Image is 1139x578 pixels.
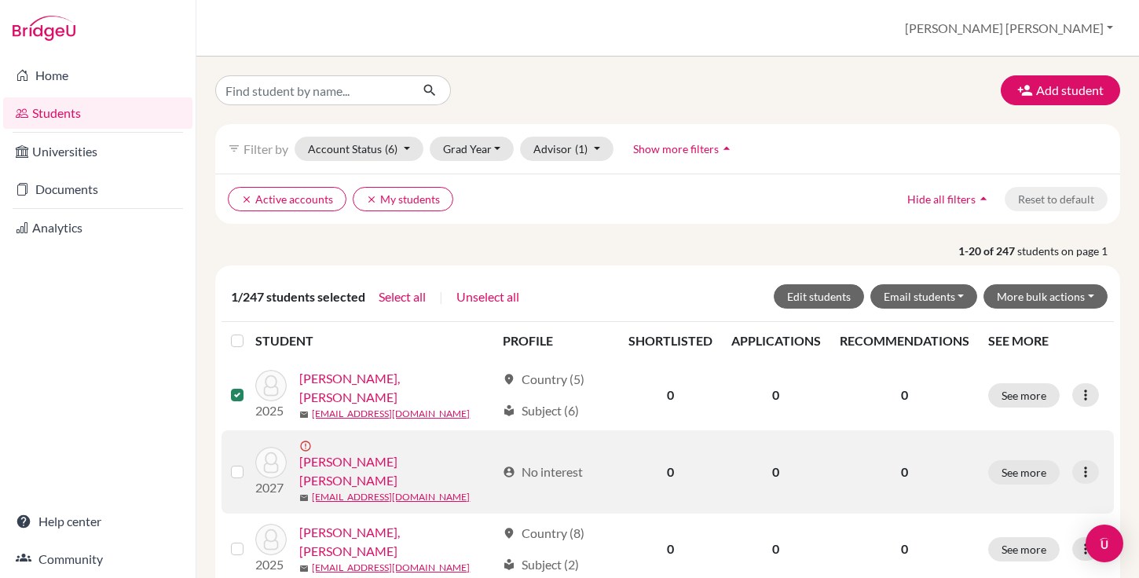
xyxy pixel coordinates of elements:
a: [EMAIL_ADDRESS][DOMAIN_NAME] [312,561,470,575]
th: RECOMMENDATIONS [830,322,979,360]
span: Hide all filters [907,192,976,206]
div: Country (5) [503,370,584,389]
a: Home [3,60,192,91]
span: | [439,287,443,306]
img: Bridge-U [13,16,75,41]
p: 0 [840,386,969,404]
i: clear [241,194,252,205]
th: PROFILE [493,322,618,360]
button: Edit students [774,284,864,309]
span: error_outline [299,440,315,452]
a: [EMAIL_ADDRESS][DOMAIN_NAME] [312,407,470,421]
a: [PERSON_NAME], [PERSON_NAME] [299,523,496,561]
span: mail [299,493,309,503]
td: 0 [619,430,722,514]
i: arrow_drop_up [719,141,734,156]
button: Advisor(1) [520,137,613,161]
button: Unselect all [456,287,520,307]
button: See more [988,383,1060,408]
th: STUDENT [255,322,493,360]
p: 0 [840,540,969,558]
span: location_on [503,527,515,540]
button: clearActive accounts [228,187,346,211]
span: mail [299,564,309,573]
input: Find student by name... [215,75,410,105]
i: arrow_drop_up [976,191,991,207]
td: 0 [619,360,722,430]
button: Add student [1001,75,1120,105]
div: No interest [503,463,583,481]
button: See more [988,537,1060,562]
span: location_on [503,373,515,386]
button: See more [988,460,1060,485]
span: Show more filters [633,142,719,155]
a: [EMAIL_ADDRESS][DOMAIN_NAME] [312,490,470,504]
button: [PERSON_NAME] [PERSON_NAME] [898,13,1120,43]
a: Community [3,543,192,575]
button: Account Status(6) [295,137,423,161]
p: 2025 [255,401,287,420]
a: Documents [3,174,192,205]
button: clearMy students [353,187,453,211]
th: APPLICATIONS [722,322,830,360]
span: (6) [385,142,397,155]
p: 2025 [255,555,287,574]
i: clear [366,194,377,205]
td: 0 [722,360,830,430]
button: Email students [870,284,978,309]
button: Select all [378,287,427,307]
div: Subject (6) [503,401,579,420]
div: Open Intercom Messenger [1086,525,1123,562]
span: Filter by [244,141,288,156]
img: Alcantara, Aaron Raphael [255,447,287,478]
img: Amber Eunice, Gonzales [255,524,287,555]
span: local_library [503,558,515,571]
a: Analytics [3,212,192,243]
span: 1/247 students selected [231,287,365,306]
button: Grad Year [430,137,515,161]
button: More bulk actions [983,284,1108,309]
button: Show more filtersarrow_drop_up [620,137,748,161]
a: [PERSON_NAME], [PERSON_NAME] [299,369,496,407]
span: mail [299,410,309,419]
span: local_library [503,404,515,417]
i: filter_list [228,142,240,155]
a: Students [3,97,192,129]
a: [PERSON_NAME] [PERSON_NAME] [299,452,496,490]
button: Hide all filtersarrow_drop_up [894,187,1005,211]
span: students on page 1 [1017,243,1120,259]
th: SEE MORE [979,322,1114,360]
p: 2027 [255,478,287,497]
div: Country (8) [503,524,584,543]
div: Subject (2) [503,555,579,574]
span: account_circle [503,466,515,478]
span: (1) [575,142,588,155]
a: Universities [3,136,192,167]
p: 0 [840,463,969,481]
button: Reset to default [1005,187,1108,211]
td: 0 [722,430,830,514]
strong: 1-20 of 247 [958,243,1017,259]
th: SHORTLISTED [619,322,722,360]
img: Adriel Chiara, De Guzman [255,370,287,401]
a: Help center [3,506,192,537]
